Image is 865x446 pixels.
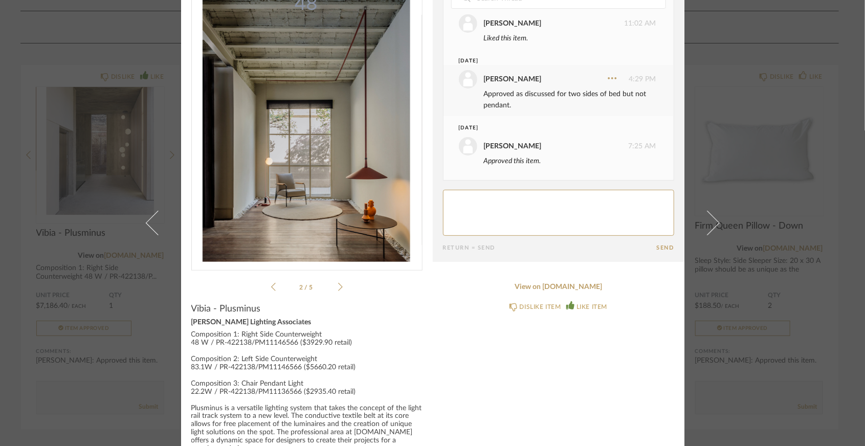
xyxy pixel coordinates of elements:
span: Vibia - Plusminus [191,303,261,315]
div: Approved this item. [484,155,656,167]
div: DISLIKE ITEM [520,302,561,312]
div: [PERSON_NAME] [484,74,542,85]
div: LIKE ITEM [576,302,607,312]
span: / [304,284,309,291]
span: 2 [299,284,304,291]
button: Send [657,244,674,251]
div: 7:25 AM [459,137,656,155]
div: 11:02 AM [459,14,656,33]
div: 4:29 PM [459,70,656,88]
div: [PERSON_NAME] Lighting Associates [191,319,423,327]
div: [DATE] [459,124,637,132]
div: Liked this item. [484,33,656,44]
div: Return = Send [443,244,657,251]
div: [DATE] [459,57,637,65]
div: Approved as discussed for two sides of bed but not pendant. [484,88,656,111]
div: [PERSON_NAME] [484,18,542,29]
span: 5 [309,284,314,291]
a: View on [DOMAIN_NAME] [443,283,674,292]
div: [PERSON_NAME] [484,141,542,152]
